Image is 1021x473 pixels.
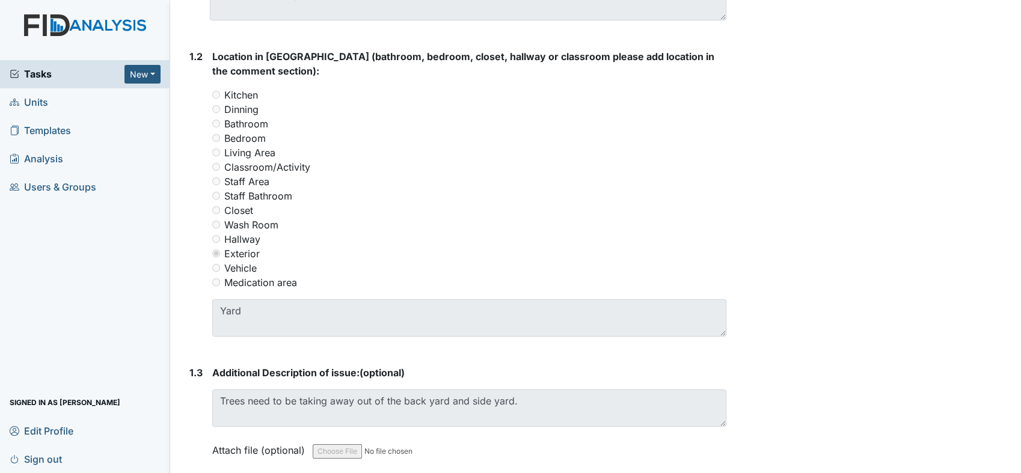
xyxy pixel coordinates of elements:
[224,232,260,246] label: Hallway
[10,393,120,412] span: Signed in as [PERSON_NAME]
[224,88,258,102] label: Kitchen
[10,67,124,81] a: Tasks
[224,160,310,174] label: Classroom/Activity
[189,49,203,64] label: 1.2
[10,178,96,197] span: Users & Groups
[224,189,292,203] label: Staff Bathroom
[212,163,220,171] input: Classroom/Activity
[212,192,220,200] input: Staff Bathroom
[212,367,360,379] span: Additional Description of issue:
[212,50,714,77] span: Location in [GEOGRAPHIC_DATA] (bathroom, bedroom, closet, hallway or classroom please add locatio...
[224,246,260,261] label: Exterior
[212,177,220,185] input: Staff Area
[212,436,310,457] label: Attach file (optional)
[10,421,73,440] span: Edit Profile
[124,65,161,84] button: New
[212,365,726,380] strong: (optional)
[189,365,203,380] label: 1.3
[224,145,275,160] label: Living Area
[10,450,62,468] span: Sign out
[224,218,278,232] label: Wash Room
[10,121,71,140] span: Templates
[224,174,269,189] label: Staff Area
[224,117,268,131] label: Bathroom
[212,235,220,243] input: Hallway
[212,299,726,337] textarea: Yard
[212,91,220,99] input: Kitchen
[212,221,220,228] input: Wash Room
[10,93,48,112] span: Units
[212,120,220,127] input: Bathroom
[224,261,257,275] label: Vehicle
[212,249,220,257] input: Exterior
[212,389,726,427] textarea: Trees need to be taking away out of the back yard and side yard.
[224,102,259,117] label: Dinning
[224,203,253,218] label: Closet
[10,150,63,168] span: Analysis
[224,275,297,290] label: Medication area
[212,105,220,113] input: Dinning
[212,206,220,214] input: Closet
[212,148,220,156] input: Living Area
[212,264,220,272] input: Vehicle
[224,131,266,145] label: Bedroom
[212,134,220,142] input: Bedroom
[212,278,220,286] input: Medication area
